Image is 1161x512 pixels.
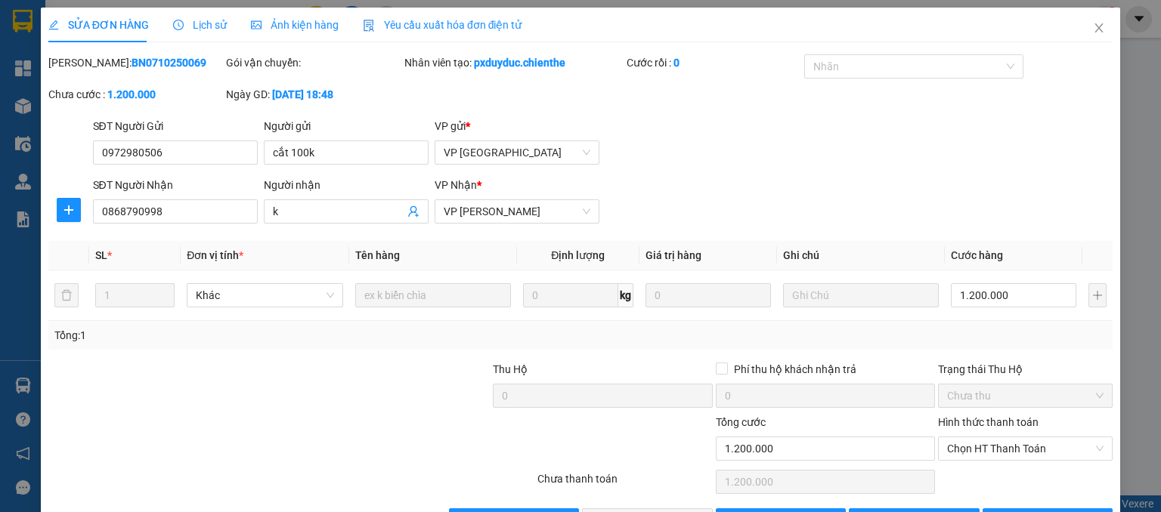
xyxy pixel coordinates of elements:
span: kg [618,283,633,307]
div: Chưa thanh toán [536,470,714,497]
span: plus [57,204,80,216]
div: Tổng: 1 [54,327,449,344]
label: Hình thức thanh toán [938,416,1039,428]
div: Người gửi [264,118,429,134]
b: pxduyduc.chienthe [474,57,565,69]
input: VD: Bàn, Ghế [355,283,511,307]
div: Gói vận chuyển: [226,54,401,71]
span: Lịch sử [173,19,227,31]
img: icon [363,20,375,32]
span: Ảnh kiện hàng [251,19,339,31]
span: Yêu cầu xuất hóa đơn điện tử [363,19,522,31]
span: edit [48,20,59,30]
span: Tên hàng [355,249,400,261]
span: VP Hồ Chí Minh [444,200,590,223]
div: SĐT Người Nhận [93,177,258,193]
div: Người nhận [264,177,429,193]
b: [DATE] 18:48 [272,88,333,100]
span: clock-circle [173,20,184,30]
span: Chọn HT Thanh Toán [947,437,1104,460]
div: SĐT Người Gửi [93,118,258,134]
button: plus [57,198,81,222]
b: 0 [673,57,680,69]
b: BN0710250069 [132,57,206,69]
input: 0 [646,283,771,307]
span: Chưa thu [947,384,1104,407]
button: Close [1078,8,1120,50]
div: Cước rồi : [627,54,801,71]
div: Trạng thái Thu Hộ [938,361,1113,378]
span: VP Nhận [435,179,477,191]
div: Ngày GD: [226,86,401,103]
span: Đơn vị tính [187,249,243,261]
span: Thu Hộ [493,363,528,375]
div: VP gửi [435,118,599,134]
span: SỬA ĐƠN HÀNG [48,19,149,31]
div: Chưa cước : [48,86,223,103]
b: 1.200.000 [107,88,156,100]
button: delete [54,283,79,307]
span: picture [251,20,262,30]
span: Cước hàng [951,249,1003,261]
span: VP Bắc Ninh [444,141,590,164]
div: Nhân viên tạo: [404,54,624,71]
span: Phí thu hộ khách nhận trả [728,361,862,378]
span: Tổng cước [716,416,766,428]
span: SL [95,249,107,261]
span: close [1093,22,1105,34]
input: Ghi Chú [783,283,939,307]
span: user-add [407,205,420,217]
span: Giá trị hàng [646,249,701,261]
span: Định lượng [551,249,605,261]
th: Ghi chú [777,241,945,270]
div: [PERSON_NAME]: [48,54,223,71]
button: plus [1088,283,1107,307]
span: Khác [196,284,333,307]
